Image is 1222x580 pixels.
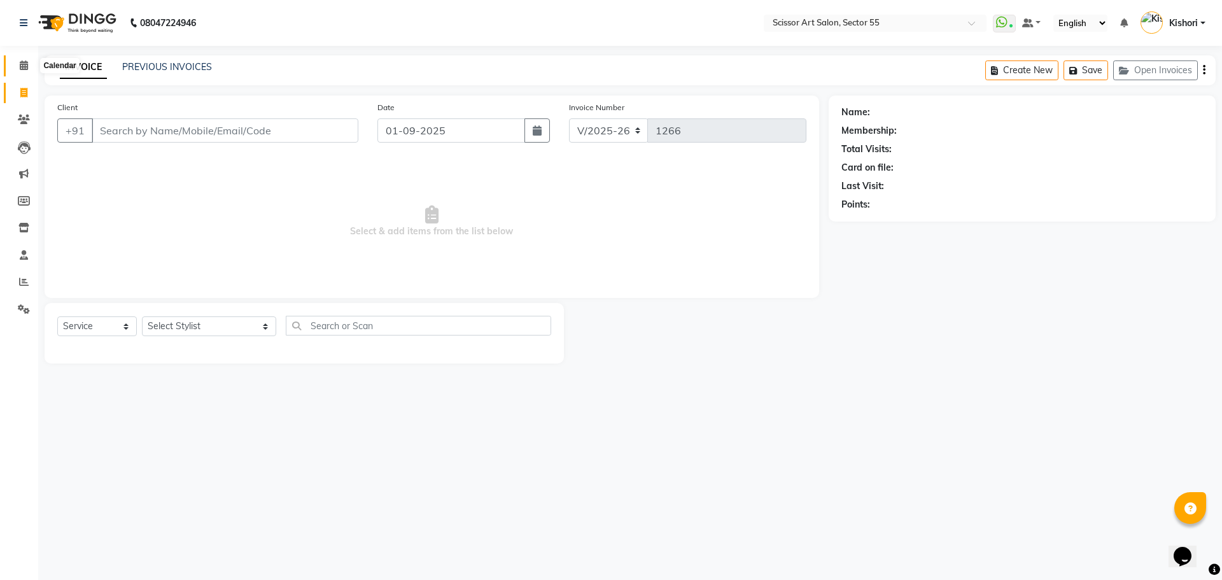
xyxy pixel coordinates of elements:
span: Select & add items from the list below [57,158,806,285]
button: Open Invoices [1113,60,1198,80]
div: Name: [841,106,870,119]
a: PREVIOUS INVOICES [122,61,212,73]
label: Invoice Number [569,102,624,113]
iframe: chat widget [1169,529,1209,567]
div: Points: [841,198,870,211]
b: 08047224946 [140,5,196,41]
button: Create New [985,60,1058,80]
div: Card on file: [841,161,894,174]
input: Search or Scan [286,316,551,336]
button: Save [1064,60,1108,80]
input: Search by Name/Mobile/Email/Code [92,118,358,143]
img: Kishori [1141,11,1163,34]
div: Membership: [841,124,897,138]
img: logo [32,5,120,41]
div: Total Visits: [841,143,892,156]
span: Kishori [1169,17,1198,30]
button: +91 [57,118,93,143]
div: Last Visit: [841,180,884,193]
label: Date [377,102,395,113]
div: Calendar [40,58,79,73]
label: Client [57,102,78,113]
